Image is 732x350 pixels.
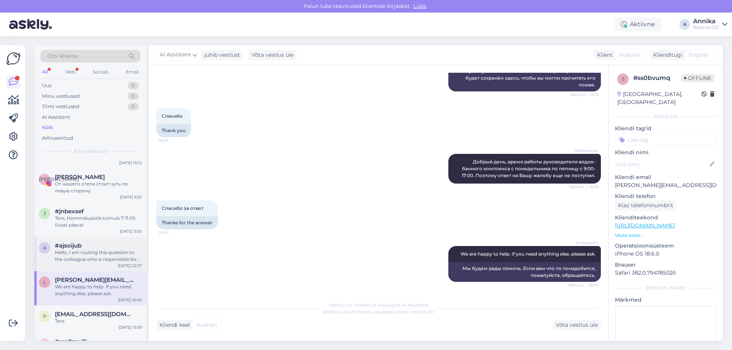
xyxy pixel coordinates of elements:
[615,250,717,258] p: iPhone OS 18.6.0
[615,125,717,133] p: Kliendi tag'id
[156,124,191,137] div: Thank you
[128,93,139,100] div: 0
[568,282,599,288] span: Nähtud ✓ 16:40
[448,58,601,91] div: Я перенаправляю этот вопрос коллеге, ответственному за эту тему. Ответ может занять некоторое вре...
[615,113,717,120] div: Kliendi info
[40,67,49,77] div: All
[42,113,70,121] div: AI Assistent
[55,181,142,194] div: От нашего отеля стоит чуть по левую сторону.
[55,318,142,324] div: Tere
[159,230,187,235] span: 16:40
[615,284,717,291] div: [PERSON_NAME]
[55,174,105,181] span: Николь Солтрук
[615,242,717,250] p: Operatsioonisüsteem
[322,309,435,315] span: Vestluse ülevõtmiseks vajutage
[615,296,717,304] p: Märkmed
[615,200,676,211] div: Küsi telefoninumbrit
[42,82,51,89] div: Uus
[55,338,87,345] span: #sm9zox3j
[118,263,142,268] div: [DATE] 22:37
[55,249,142,263] div: Hello, I am routing this question to the colleague who is responsible for this topic. The reply m...
[55,242,82,249] span: #ajsoijub
[119,160,142,166] div: [DATE] 10:12
[615,232,717,239] p: Vaata edasi ...
[39,176,79,182] span: [PERSON_NAME]
[55,276,134,283] span: libert.viktoria@gmail.com
[118,297,142,303] div: [DATE] 16:40
[411,3,429,10] span: Luba
[615,160,708,168] input: Lisa nimi
[160,51,191,59] span: AI Assistent
[196,321,217,329] span: Russian
[6,51,21,66] img: Askly Logo
[650,51,682,59] div: Klienditugi
[617,90,701,106] div: [GEOGRAPHIC_DATA], [GEOGRAPHIC_DATA]
[162,113,183,119] span: Спасибо
[120,229,142,234] div: [DATE] 3:05
[55,208,84,215] span: #jnbexsef
[124,67,140,77] div: Email
[448,262,601,282] div: Мы будем рады помочь. Если вам что-то понадобится, пожалуйста, обращайтесь.
[43,211,46,216] span: j
[43,245,47,251] span: a
[693,18,727,30] a: AnnikaNoorus OÜ
[74,148,107,155] span: Kõik vestlused
[42,124,53,131] div: Kõik
[615,181,717,189] p: [PERSON_NAME][EMAIL_ADDRESS][DOMAIN_NAME]
[594,51,613,59] div: Klient
[162,205,204,211] span: Спасибо за ответ
[55,311,134,318] span: priit.solovjev@gmail.com
[42,93,80,100] div: Minu vestlused
[128,82,139,89] div: 0
[43,313,47,319] span: p
[462,159,596,178] span: Добрый день, время работы руководителя водно-банного комплекса с понедельника по пятницу с 9:00-1...
[461,251,596,257] span: We are happy to help. If you need anything else, please ask.
[615,269,717,277] p: Safari 382.0.794785026
[42,134,73,142] div: Arhiveeritud
[615,261,717,269] p: Brauser
[693,24,719,30] div: Noorus OÜ
[570,148,599,153] span: Watercenter
[201,51,240,59] div: juhib vestlust
[55,283,142,297] div: We are happy to help. If you need anything else, please ask.
[120,194,142,200] div: [DATE] 9:25
[681,74,714,82] span: Offline
[622,76,624,82] span: s
[689,51,709,59] span: English
[693,18,719,24] div: Annika
[615,192,717,200] p: Kliendi telefon
[249,50,297,60] div: Võta vestlus üle
[55,215,142,229] div: Tere, Hommikusöök toimub 7-11.00. Ilusat päeva!
[43,279,46,285] span: l
[570,92,599,97] span: Nähtud ✓ 16:15
[679,19,690,30] div: A
[633,74,681,83] div: # ss0bvumq
[393,309,435,315] i: „Võtke vestlus üle”
[42,103,79,110] div: Tiimi vestlused
[128,103,139,110] div: 0
[615,18,661,31] div: Aktiivne
[553,320,601,330] div: Võta vestlus üle
[91,67,110,77] div: Socials
[570,240,599,246] span: AI Assistent
[64,67,77,77] div: Web
[615,173,717,181] p: Kliendi email
[159,137,187,143] span: 16:26
[119,324,142,330] div: [DATE] 13:59
[619,51,640,59] span: Russian
[615,214,717,222] p: Klienditeekond
[615,149,717,157] p: Kliendi nimi
[156,321,190,329] div: Kliendi keel
[569,184,599,190] span: Nähtud ✓ 16:35
[615,222,675,229] a: [URL][DOMAIN_NAME]
[615,134,717,145] input: Lisa tag
[47,52,78,60] span: Otsi kliente
[329,302,429,308] span: Vestlus on määratud kasutajale AI Assistent
[156,216,218,229] div: Thanks for the answer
